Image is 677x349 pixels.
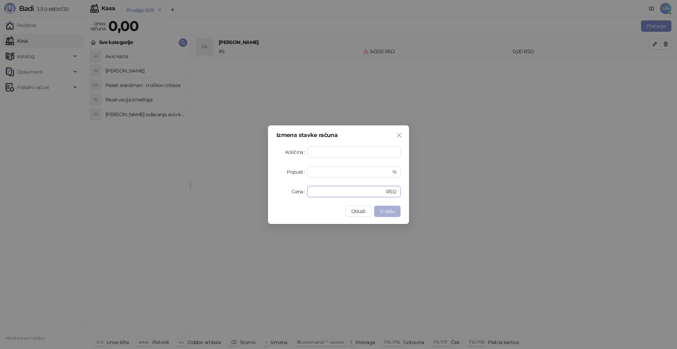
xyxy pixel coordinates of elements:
label: Cena [292,186,307,197]
input: Količina [308,147,400,157]
input: Popust [312,167,391,177]
div: Izmena stavke računa [276,132,401,138]
button: U redu [374,206,401,217]
span: close [396,132,402,138]
span: Otkaži [351,208,366,214]
button: Otkaži [346,206,371,217]
button: Close [394,130,405,141]
span: U redu [380,208,395,214]
span: Zatvori [394,132,405,138]
label: Popust [287,166,307,177]
label: Količina [285,147,307,158]
input: Cena [312,186,385,197]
